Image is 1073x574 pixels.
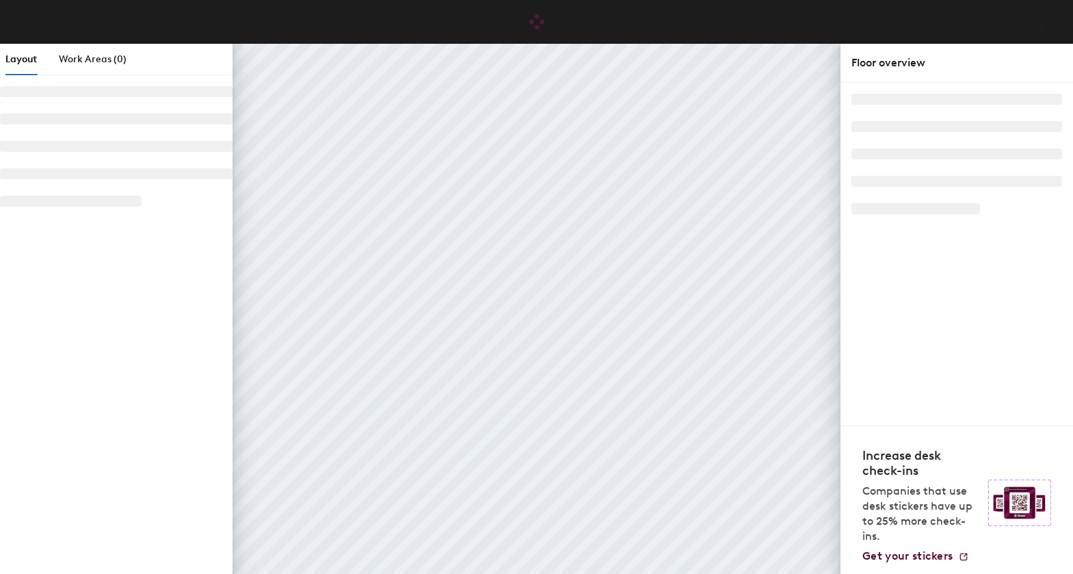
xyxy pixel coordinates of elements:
[988,480,1051,526] img: Sticker logo
[59,53,127,65] span: Work Areas (0)
[5,53,37,65] span: Layout
[862,484,980,544] p: Companies that use desk stickers have up to 25% more check-ins.
[851,55,1062,71] div: Floor overview
[862,549,969,563] a: Get your stickers
[862,549,953,562] span: Get your stickers
[862,448,980,478] h4: Increase desk check-ins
